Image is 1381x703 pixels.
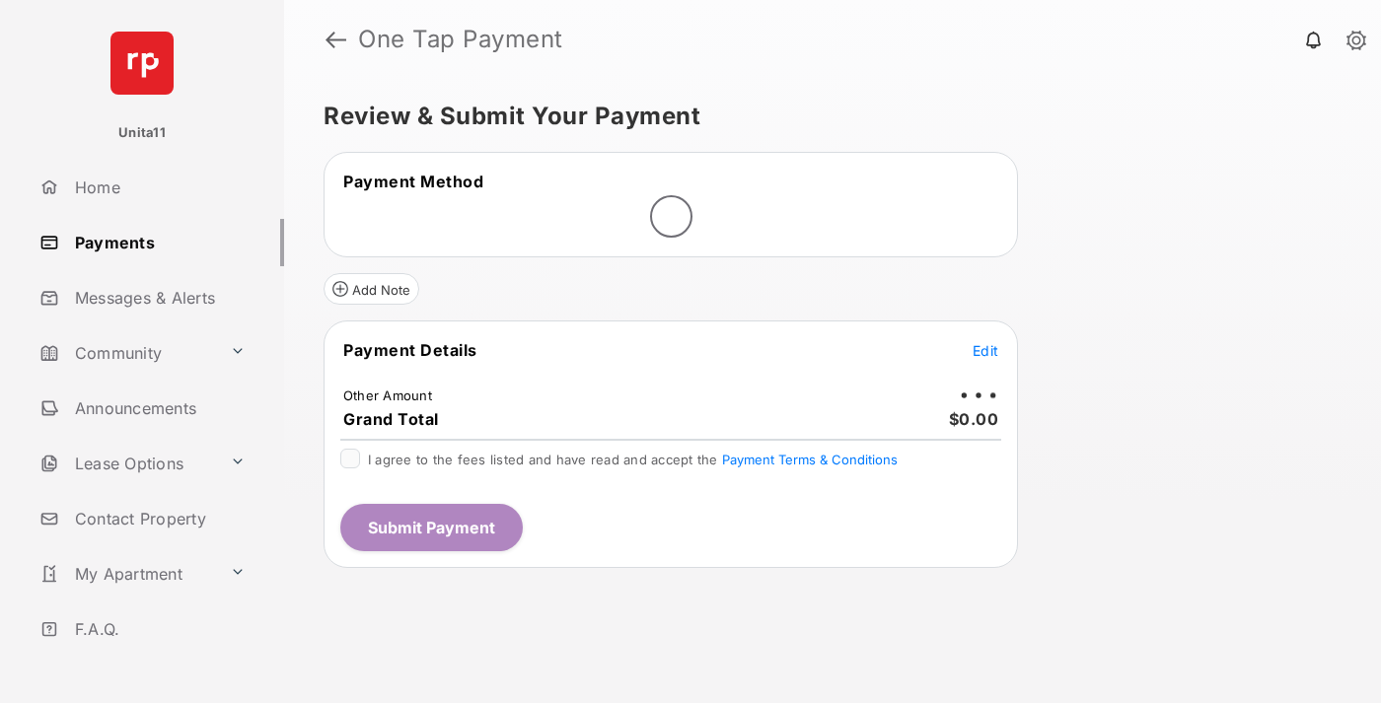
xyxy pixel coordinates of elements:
span: Payment Method [343,172,483,191]
button: Edit [973,340,998,360]
a: Announcements [32,385,284,432]
span: I agree to the fees listed and have read and accept the [368,452,898,467]
button: Submit Payment [340,504,523,551]
a: Community [32,329,222,377]
button: I agree to the fees listed and have read and accept the [722,452,898,467]
button: Add Note [324,273,419,305]
a: F.A.Q. [32,605,284,653]
a: My Apartment [32,550,222,598]
td: Other Amount [342,387,433,404]
h5: Review & Submit Your Payment [324,105,1326,128]
img: svg+xml;base64,PHN2ZyB4bWxucz0iaHR0cDovL3d3dy53My5vcmcvMjAwMC9zdmciIHdpZHRoPSI2NCIgaGVpZ2h0PSI2NC... [110,32,174,95]
span: Grand Total [343,409,439,429]
p: Unita11 [118,123,166,143]
a: Contact Property [32,495,284,542]
strong: One Tap Payment [358,28,563,51]
a: Payments [32,219,284,266]
span: $0.00 [949,409,999,429]
a: Home [32,164,284,211]
a: Lease Options [32,440,222,487]
span: Edit [973,342,998,359]
a: Messages & Alerts [32,274,284,321]
span: Payment Details [343,340,477,360]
